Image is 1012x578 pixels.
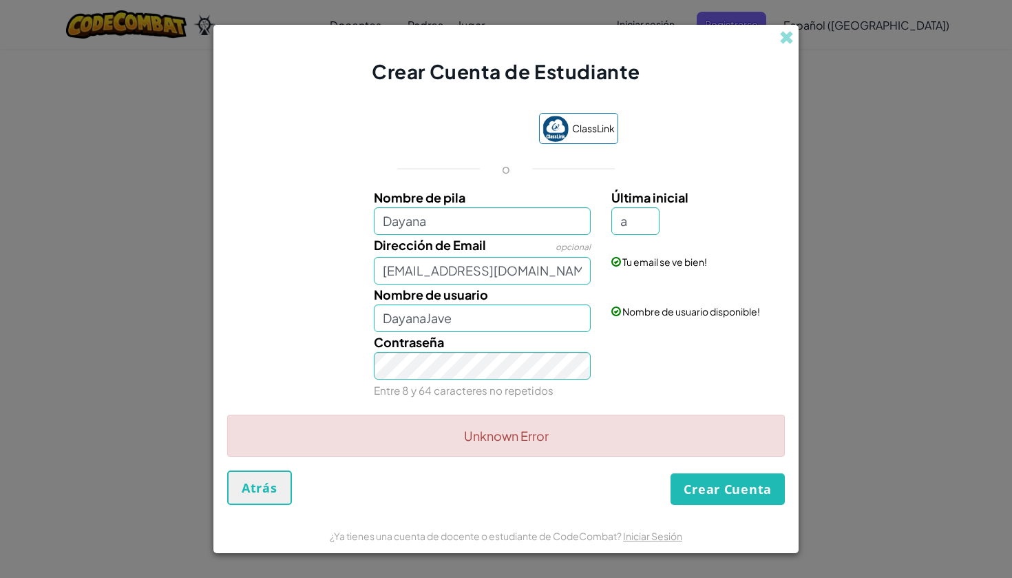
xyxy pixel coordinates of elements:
iframe: Botón de Acceder con Google [387,115,532,145]
a: Iniciar Sesión [623,530,682,542]
span: Nombre de usuario [374,287,488,302]
div: Unknown Error [227,415,785,457]
img: classlink-logo-small.png [542,116,569,142]
span: Crear Cuenta de Estudiante [372,59,640,83]
span: ClassLink [572,118,615,138]
button: Crear Cuenta [671,473,785,505]
span: ¿Ya tienes una cuenta de docente o estudiante de CodeCombat? [330,530,623,542]
p: o [502,161,510,177]
span: Contraseña [374,334,444,350]
small: Entre 8 y 64 caracteres no repetidos [374,384,554,397]
span: opcional [556,242,591,252]
span: Atrás [242,479,277,496]
span: Nombre de usuario disponible! [622,305,760,318]
span: Última inicial [611,189,688,205]
span: Tu email se ve bien! [622,256,707,268]
button: Atrás [227,471,292,505]
span: Dirección de Email [374,237,486,253]
span: Nombre de pila [374,189,465,205]
div: Acceder con Google. Se abre en una pestaña nueva [394,115,525,145]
